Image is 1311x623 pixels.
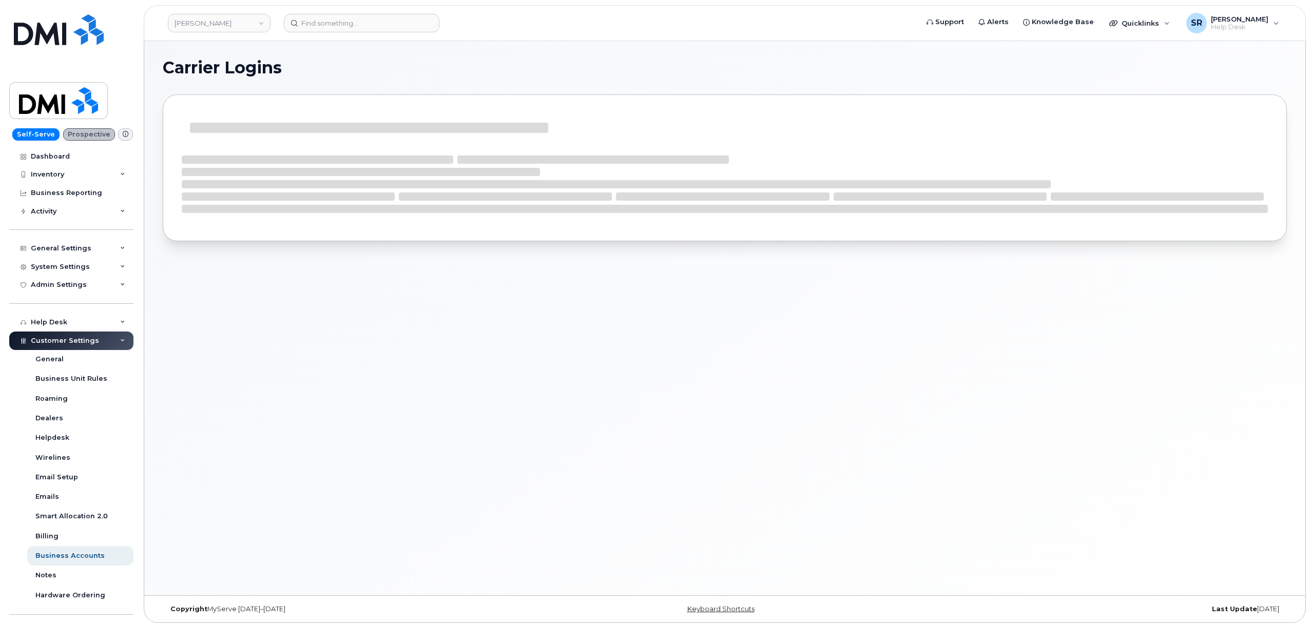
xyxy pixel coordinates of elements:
div: MyServe [DATE]–[DATE] [163,605,537,613]
a: Keyboard Shortcuts [687,605,755,613]
strong: Last Update [1212,605,1257,613]
strong: Copyright [170,605,207,613]
div: [DATE] [912,605,1287,613]
span: Carrier Logins [163,60,282,75]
